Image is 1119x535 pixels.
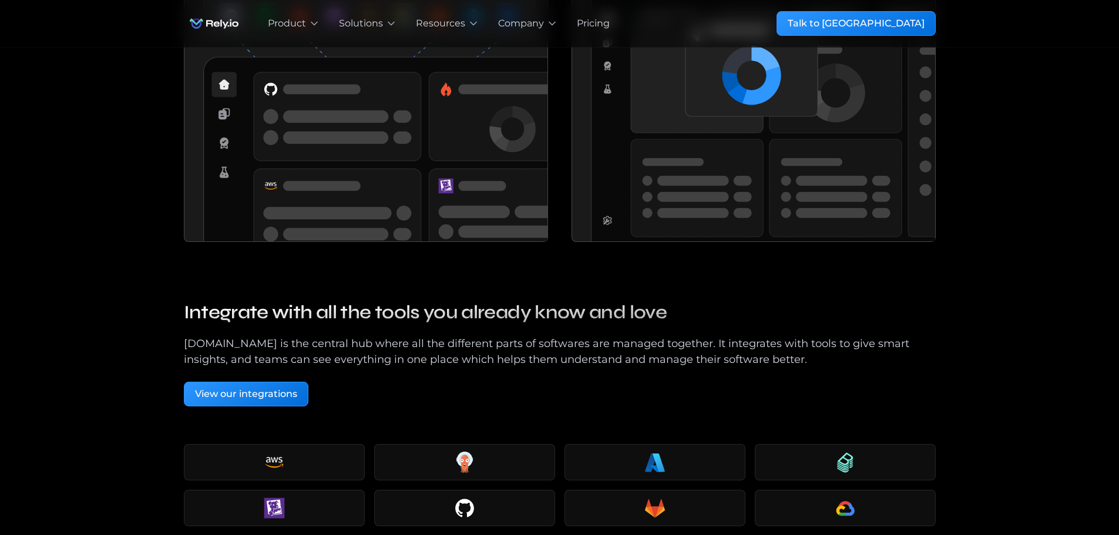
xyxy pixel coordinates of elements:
div: Solutions [339,16,383,31]
div: View our integrations [195,387,297,401]
a: Pricing [577,16,610,31]
div: Resources [416,16,465,31]
a: View our integrations [184,382,308,406]
iframe: Chatbot [1041,457,1103,519]
a: home [184,12,244,35]
div: Product [268,16,306,31]
div: Talk to [GEOGRAPHIC_DATA] [788,16,925,31]
img: Rely.io logo [184,12,244,35]
a: Talk to [GEOGRAPHIC_DATA] [777,11,936,36]
h3: Integrate with all the tools you already know and love [184,298,936,327]
div: Company [498,16,544,31]
div: [DOMAIN_NAME] is the central hub where all the different parts of softwares are managed together.... [184,336,936,368]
